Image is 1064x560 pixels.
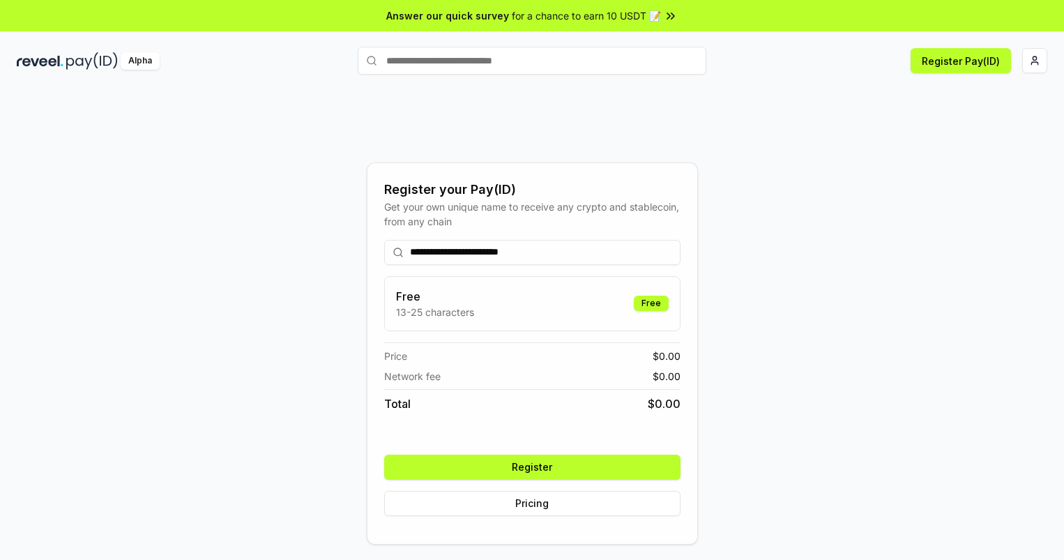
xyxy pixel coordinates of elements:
[653,349,681,363] span: $ 0.00
[384,180,681,199] div: Register your Pay(ID)
[384,455,681,480] button: Register
[66,52,118,70] img: pay_id
[386,8,509,23] span: Answer our quick survey
[384,369,441,384] span: Network fee
[384,349,407,363] span: Price
[648,395,681,412] span: $ 0.00
[384,199,681,229] div: Get your own unique name to receive any crypto and stablecoin, from any chain
[384,395,411,412] span: Total
[911,48,1011,73] button: Register Pay(ID)
[653,369,681,384] span: $ 0.00
[396,305,474,319] p: 13-25 characters
[384,491,681,516] button: Pricing
[121,52,160,70] div: Alpha
[634,296,669,311] div: Free
[17,52,63,70] img: reveel_dark
[396,288,474,305] h3: Free
[512,8,661,23] span: for a chance to earn 10 USDT 📝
